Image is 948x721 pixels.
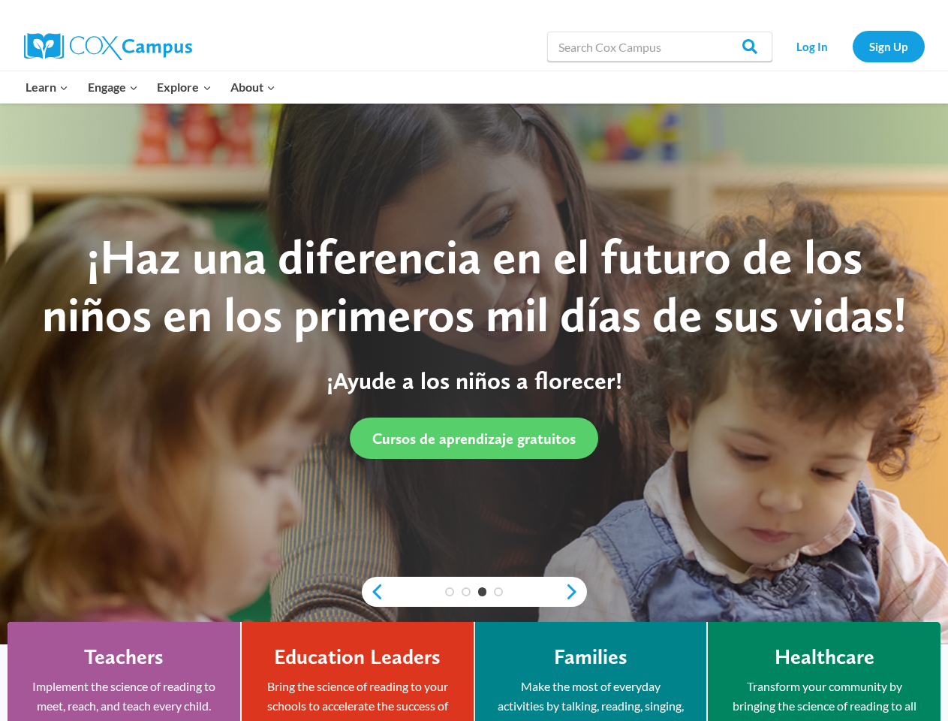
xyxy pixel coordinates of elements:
input: Search Cox Campus [547,32,772,62]
span: About [230,77,275,97]
p: ¡Ayude a los niños a florecer! [30,367,918,395]
p: Implement the science of reading to meet, reach, and teach every child. [30,677,218,715]
nav: Secondary Navigation [780,31,925,62]
span: Learn [26,77,68,97]
h4: Teachers [84,644,164,670]
span: Engage [88,77,138,97]
span: Explore [157,77,211,97]
div: ¡Haz una diferencia en el futuro de los niños en los primeros mil días de sus vidas! [30,228,918,344]
h4: Healthcare [775,644,874,670]
a: Sign Up [853,31,925,62]
img: Cox Campus [24,33,192,60]
a: Cursos de aprendizaje gratuitos [350,418,598,459]
h4: Families [554,644,627,670]
nav: Primary Navigation [17,71,285,103]
span: Cursos de aprendizaje gratuitos [372,430,576,448]
a: Log In [780,31,845,62]
h4: Education Leaders [274,644,441,670]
